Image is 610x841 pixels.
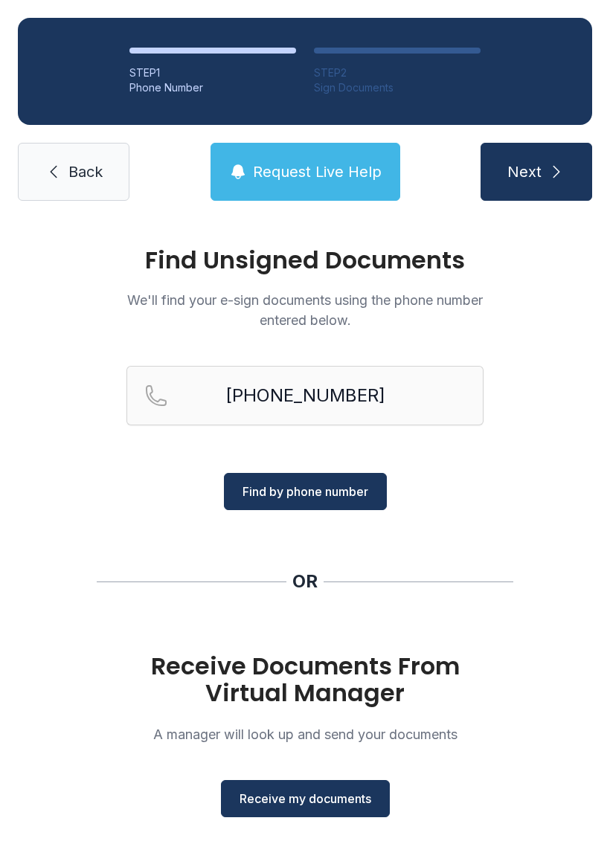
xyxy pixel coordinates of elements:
[253,161,382,182] span: Request Live Help
[240,790,371,808] span: Receive my documents
[129,65,296,80] div: STEP 1
[126,248,484,272] h1: Find Unsigned Documents
[292,570,318,593] div: OR
[126,366,484,425] input: Reservation phone number
[126,724,484,744] p: A manager will look up and send your documents
[129,80,296,95] div: Phone Number
[507,161,542,182] span: Next
[314,65,481,80] div: STEP 2
[126,290,484,330] p: We'll find your e-sign documents using the phone number entered below.
[243,483,368,500] span: Find by phone number
[68,161,103,182] span: Back
[314,80,481,95] div: Sign Documents
[126,653,484,706] h1: Receive Documents From Virtual Manager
